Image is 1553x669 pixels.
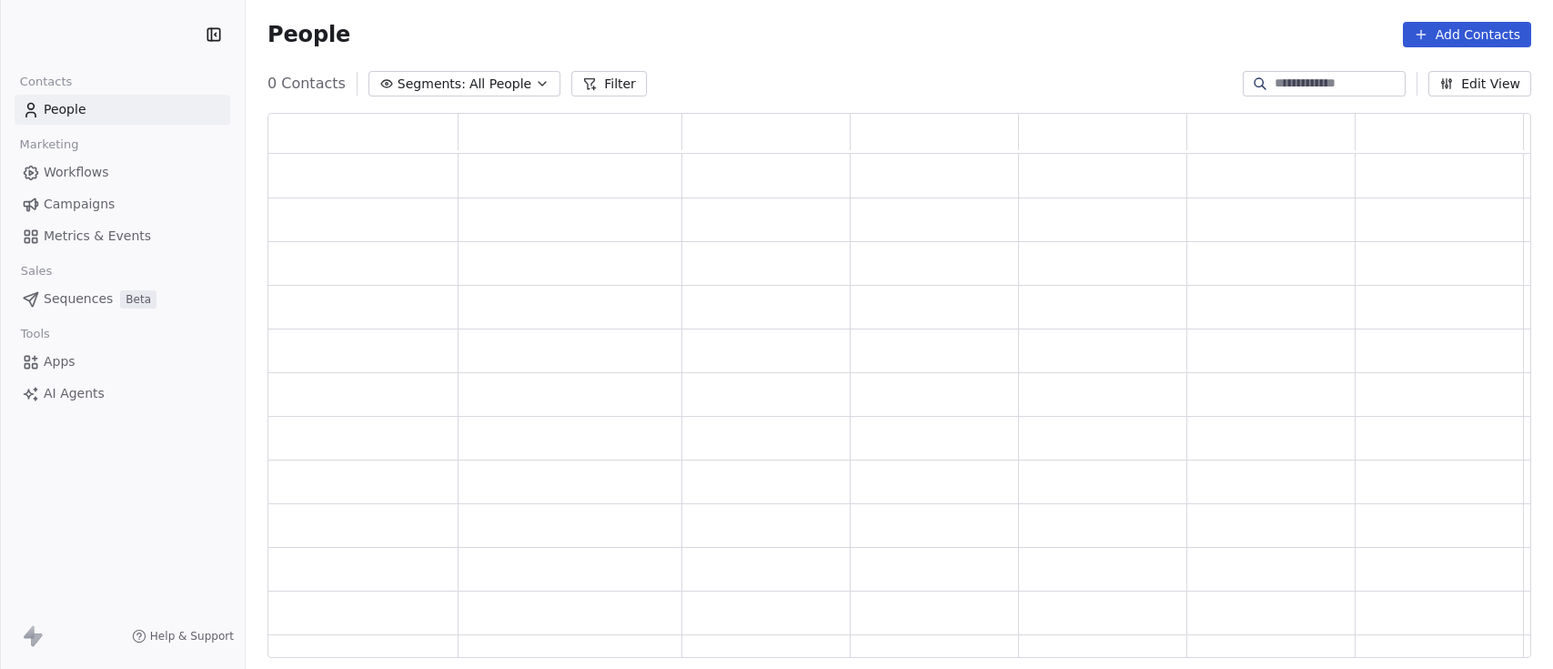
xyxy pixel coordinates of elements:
[12,131,86,158] span: Marketing
[15,347,230,377] a: Apps
[44,100,86,119] span: People
[132,629,234,644] a: Help & Support
[398,75,466,94] span: Segments:
[469,75,531,94] span: All People
[1428,71,1531,96] button: Edit View
[571,71,647,96] button: Filter
[150,629,234,644] span: Help & Support
[1403,22,1531,47] button: Add Contacts
[15,157,230,188] a: Workflows
[15,95,230,125] a: People
[44,195,115,214] span: Campaigns
[44,352,76,371] span: Apps
[13,258,60,285] span: Sales
[267,21,350,48] span: People
[44,163,109,182] span: Workflows
[44,384,105,403] span: AI Agents
[13,320,57,348] span: Tools
[15,379,230,409] a: AI Agents
[44,227,151,246] span: Metrics & Events
[15,284,230,314] a: SequencesBeta
[12,68,80,96] span: Contacts
[15,221,230,251] a: Metrics & Events
[44,289,113,309] span: Sequences
[15,189,230,219] a: Campaigns
[267,73,346,95] span: 0 Contacts
[120,290,156,309] span: Beta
